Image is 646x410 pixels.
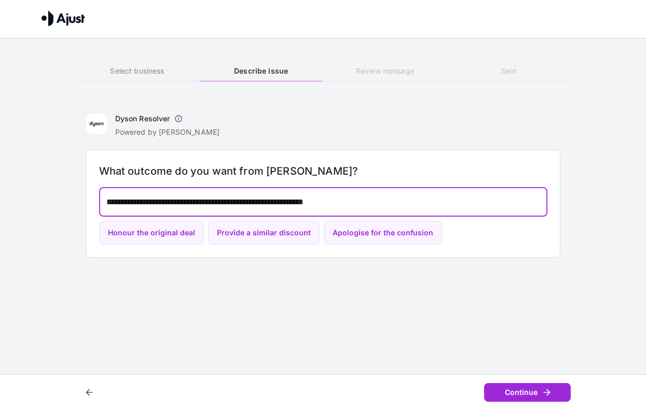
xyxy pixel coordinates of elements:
[484,383,571,402] button: Continue
[115,114,170,124] h6: Dyson Resolver
[324,221,442,245] button: Apologise for the confusion
[208,221,320,245] button: Provide a similar discount
[323,65,447,77] h6: Review message
[447,65,570,77] h6: Sent
[99,221,204,245] button: Honour the original deal
[76,65,199,77] h6: Select business
[199,65,323,77] h6: Describe issue
[86,114,107,134] img: Dyson
[42,10,85,26] img: Ajust
[115,127,220,137] p: Powered by [PERSON_NAME]
[99,163,547,179] h6: What outcome do you want from [PERSON_NAME]?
